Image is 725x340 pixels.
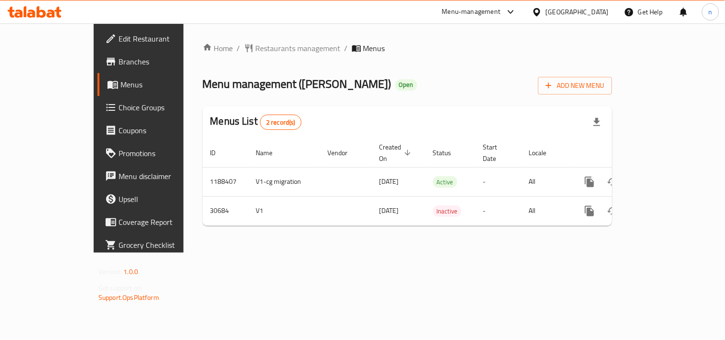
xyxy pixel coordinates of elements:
[123,266,138,278] span: 1.0.0
[442,6,501,18] div: Menu-management
[546,80,605,92] span: Add New Menu
[119,216,207,228] span: Coverage Report
[256,42,341,54] span: Restaurants management
[546,7,609,17] div: [GEOGRAPHIC_DATA]
[97,119,215,142] a: Coupons
[237,42,240,54] li: /
[97,50,215,73] a: Branches
[97,142,215,165] a: Promotions
[521,167,571,196] td: All
[249,196,320,225] td: V1
[476,167,521,196] td: -
[571,138,678,168] th: Actions
[97,96,215,119] a: Choice Groups
[203,73,391,95] span: Menu management ( [PERSON_NAME] )
[379,204,399,217] span: [DATE]
[119,33,207,44] span: Edit Restaurant
[433,147,464,159] span: Status
[395,79,417,91] div: Open
[578,170,601,193] button: more
[203,42,612,54] nav: breadcrumb
[585,111,608,134] div: Export file
[97,27,215,50] a: Edit Restaurant
[379,175,399,188] span: [DATE]
[210,147,228,159] span: ID
[119,56,207,67] span: Branches
[433,176,457,188] div: Active
[379,141,414,164] span: Created On
[521,196,571,225] td: All
[97,188,215,211] a: Upsell
[203,167,249,196] td: 1188407
[97,211,215,234] a: Coverage Report
[119,148,207,159] span: Promotions
[119,102,207,113] span: Choice Groups
[97,73,215,96] a: Menus
[260,115,302,130] div: Total records count
[119,170,207,182] span: Menu disclaimer
[709,7,713,17] span: n
[578,200,601,223] button: more
[249,167,320,196] td: V1-cg migration
[476,196,521,225] td: -
[98,282,142,294] span: Get support on:
[97,234,215,256] a: Grocery Checklist
[97,165,215,188] a: Menu disclaimer
[433,206,462,217] span: Inactive
[328,147,360,159] span: Vendor
[210,114,302,130] h2: Menus List
[98,266,122,278] span: Version:
[203,138,678,226] table: enhanced table
[395,81,417,89] span: Open
[260,118,301,127] span: 2 record(s)
[538,77,612,95] button: Add New Menu
[119,125,207,136] span: Coupons
[244,42,341,54] a: Restaurants management
[601,170,624,193] button: Change Status
[98,291,159,304] a: Support.OpsPlatform
[119,239,207,251] span: Grocery Checklist
[529,147,559,159] span: Locale
[203,196,249,225] td: 30684
[363,42,385,54] span: Menus
[601,200,624,223] button: Change Status
[203,42,233,54] a: Home
[345,42,348,54] li: /
[120,79,207,90] span: Menus
[119,193,207,205] span: Upsell
[483,141,510,164] span: Start Date
[256,147,285,159] span: Name
[433,177,457,188] span: Active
